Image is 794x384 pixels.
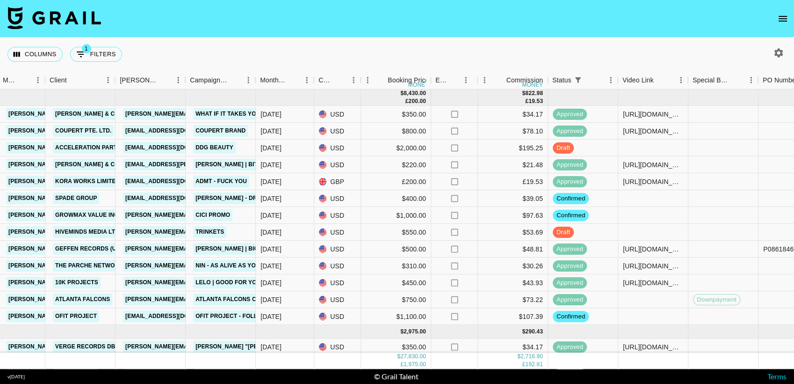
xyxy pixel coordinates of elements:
button: Sort [493,74,506,87]
div: USD [314,224,361,241]
div: Manager [3,71,18,89]
div: Video Link [618,71,688,89]
a: [PERSON_NAME] | Bitin' List [193,159,281,170]
div: Currency [314,71,361,89]
a: [PERSON_NAME][EMAIL_ADDRESS][DOMAIN_NAME] [123,209,275,221]
div: 8,430.00 [404,89,426,97]
div: $220.00 [361,156,431,173]
div: $78.10 [478,123,548,140]
button: Menu [300,73,314,87]
div: USD [314,258,361,274]
img: Grail Talent [7,7,101,29]
button: Sort [67,74,80,87]
a: [EMAIL_ADDRESS][DOMAIN_NAME] [123,125,228,137]
div: money [408,82,429,88]
div: $1,100.00 [361,308,431,325]
button: Menu [171,73,185,87]
span: 1 [82,44,91,53]
div: 192.81 [525,361,543,369]
div: Status [552,71,571,89]
div: USD [314,190,361,207]
a: [PERSON_NAME][EMAIL_ADDRESS][DOMAIN_NAME] [6,294,159,305]
a: Coupert Brand [193,125,248,137]
a: [PERSON_NAME] - Driving [193,192,275,204]
a: [PERSON_NAME][EMAIL_ADDRESS][DOMAIN_NAME] [6,142,159,154]
button: Menu [361,73,375,87]
div: $53.69 [478,224,548,241]
div: $43.93 [478,274,548,291]
div: £ [405,97,409,105]
div: $800.00 [361,123,431,140]
div: Aug '25 [260,143,282,153]
button: Sort [333,74,346,87]
div: 200.00 [408,97,426,105]
div: Currency [318,71,333,89]
div: Aug '25 [260,194,282,203]
span: approved [553,279,587,288]
button: Sort [158,74,171,87]
div: 27,830.00 [400,353,426,361]
div: $310.00 [361,258,431,274]
span: approved [553,295,587,304]
div: $750.00 [361,291,431,308]
div: $550.00 [361,224,431,241]
a: [PERSON_NAME][EMAIL_ADDRESS][DOMAIN_NAME] [6,108,159,120]
a: [PERSON_NAME][EMAIL_ADDRESS][PERSON_NAME][DOMAIN_NAME] [123,294,324,305]
a: [EMAIL_ADDRESS][DOMAIN_NAME] [123,176,228,187]
a: [PERSON_NAME][EMAIL_ADDRESS][DOMAIN_NAME] [6,176,159,187]
div: https://www.tiktok.com/@whoissheexxxxxxx/video/7524397699110587670?is_from_webapp=1&sender_device... [623,342,683,352]
div: Aug '25 [260,244,282,254]
button: Menu [477,73,491,87]
a: [EMAIL_ADDRESS][DOMAIN_NAME] [123,142,228,154]
div: USD [314,156,361,173]
a: Atlanta Falcons Campaign [193,294,285,305]
a: Ofit Project [53,310,99,322]
div: [PERSON_NAME] [120,71,158,89]
a: [PERSON_NAME][EMAIL_ADDRESS][DOMAIN_NAME] [6,125,159,137]
a: NIN - As Alive As You Need To Be [193,260,299,272]
div: $34.17 [478,339,548,355]
span: confirmed [553,211,589,220]
div: Campaign (Type) [185,71,255,89]
a: [PERSON_NAME][EMAIL_ADDRESS][PERSON_NAME][DOMAIN_NAME] [123,108,324,120]
button: Show filters [70,47,122,62]
div: 19.53 [528,97,543,105]
button: Sort [375,74,388,87]
div: Aug '25 [260,211,282,220]
span: approved [553,343,587,352]
a: [PERSON_NAME] & Co LLC [53,108,134,120]
div: https://www.tiktok.com/@clbromeo/video/7540730909973056790?is_from_webapp=1&sender_device=pc&web_... [623,177,683,186]
div: © Grail Talent [374,372,419,381]
a: [PERSON_NAME][EMAIL_ADDRESS][PERSON_NAME][DOMAIN_NAME] [123,277,324,288]
div: Booker [115,71,185,89]
a: [EMAIL_ADDRESS][PERSON_NAME][DOMAIN_NAME] [123,159,275,170]
div: Expenses: Remove Commission? [431,71,477,89]
button: Show filters [571,74,585,87]
div: https://www.tiktok.com/@cozmo3lg/video/7537714819126807830?is_from_webapp=1&sender_device=pc&web_... [623,261,683,271]
div: USD [314,140,361,156]
button: Sort [18,74,31,87]
div: £ [525,97,528,105]
div: $350.00 [361,106,431,123]
div: USD [314,207,361,224]
button: Menu [674,73,688,87]
button: Sort [654,74,667,87]
a: [PERSON_NAME][EMAIL_ADDRESS][DOMAIN_NAME] [6,277,159,288]
div: $ [522,328,526,336]
a: [PERSON_NAME][EMAIL_ADDRESS][DOMAIN_NAME] [6,209,159,221]
button: Menu [346,73,361,87]
div: $500.00 [361,241,431,258]
a: [PERSON_NAME][EMAIL_ADDRESS][DOMAIN_NAME] [123,260,275,272]
a: [PERSON_NAME][EMAIL_ADDRESS][DOMAIN_NAME] [6,243,159,255]
button: Menu [459,73,473,87]
a: Spade Group [53,192,99,204]
div: $195.25 [478,140,548,156]
div: $ [517,353,520,361]
div: $2,000.00 [361,140,431,156]
a: [EMAIL_ADDRESS][DOMAIN_NAME] [123,310,228,322]
a: CiCi Promo [193,209,232,221]
span: approved [553,110,587,119]
div: Commission [506,71,543,89]
div: https://www.tiktok.com/@thekfamily33/video/7535210291500420383?is_from_webapp=1&sender_device=pc&... [623,126,683,136]
a: The Parche Network [53,260,125,272]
